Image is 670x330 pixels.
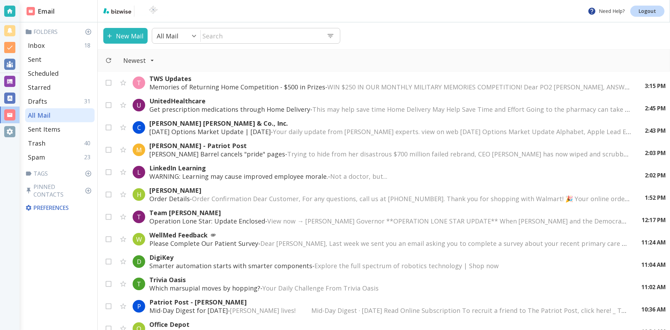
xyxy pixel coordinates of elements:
div: Starred [25,80,95,94]
p: Preferences [25,204,93,212]
p: Pinned Contacts [25,183,95,198]
input: Search [201,29,321,43]
p: Folders [25,28,95,36]
p: 40 [84,139,93,147]
div: Preferences [24,201,95,214]
p: DigiKey [149,253,627,262]
p: 1:52 PM [645,194,666,201]
p: T [137,213,141,221]
a: Logout [630,6,664,17]
p: TWS Updates [149,74,631,83]
p: Patriot Post - [PERSON_NAME] [149,298,627,306]
p: All Mail [28,111,51,119]
img: BioTech International [137,6,169,17]
p: Please Complete Our Patient Survey - [149,239,627,248]
p: 23 [84,153,93,161]
div: Trash40 [25,136,95,150]
p: L [137,168,141,176]
button: Refresh [102,54,115,67]
p: T [137,79,141,87]
div: Inbox18 [25,38,95,52]
p: Tags [25,170,95,177]
p: 10:36 AM [641,306,666,313]
button: Filter [116,53,161,68]
p: All Mail [157,32,178,40]
p: 2:02 PM [645,171,666,179]
p: Need Help? [588,7,625,15]
div: Spam23 [25,150,95,164]
span: Explore the full spectrum of robotics technology | Shop now ‌ ‌ ‌ ‌ ‌ ‌ ‌ ‌ ‌ ‌ ‌ ‌ ‌ ‌ ‌ ‌ ‌ ‌ ‌... [314,262,623,270]
p: LinkedIn Learning [149,164,631,172]
p: Inbox [28,41,45,50]
p: Logout [639,9,656,14]
div: Scheduled [25,66,95,80]
p: 2:45 PM [645,104,666,112]
p: 2:43 PM [645,127,666,134]
p: [PERSON_NAME] - Patriot Post [149,141,631,150]
p: Trash [28,139,45,147]
p: 3:15 PM [645,82,666,90]
p: 2:03 PM [645,149,666,157]
p: [PERSON_NAME] [149,186,631,195]
p: 12:17 PM [642,216,666,224]
span: Not a doctor, but... ͏ ͏ ͏ ͏ ͏ ͏ ͏ ͏ ͏ ͏ ͏ ͏ ͏ ͏ ͏ ͏ ͏ ͏ ͏ ͏ ͏ ͏ ͏ ͏ ͏ ͏ ͏ ͏ ͏ ͏ ͏ ͏ ͏ ͏ ͏ ͏ ͏ ͏ ... [330,172,544,181]
p: [PERSON_NAME] Barrel cancels "pride" pages - [149,150,631,158]
p: Sent Items [28,125,60,133]
p: 31 [84,97,93,105]
p: WARNING: Learning may cause improved employee morale. - [149,172,631,181]
p: H [137,190,141,199]
p: Sent [28,55,42,64]
div: All Mail [25,108,95,122]
p: W [136,235,142,243]
p: Memories of Returning Home Competition - $500 in Prizes - [149,83,631,91]
p: Get prescription medications through Home Delivery - [149,105,631,113]
p: Trivia Oasis [149,276,627,284]
p: Which marsupial moves by hopping? - [149,284,627,292]
p: 11:24 AM [641,239,666,246]
span: Your Daily Challenge From Trivia Oasis ‌ ‌ ‌ ‌ ‌ ‌ ‌ ‌ ‌ ‌ ‌ ‌ ‌ ‌ ‌ ‌ ‌ ‌ ‌ ‌ ‌ ‌ ‌ ‌ ‌ ‌ ‌ ‌ ‌ ... [262,284,520,292]
img: bizwise [103,8,131,14]
p: T [137,280,141,288]
p: 11:02 AM [641,283,666,291]
h2: Email [27,7,55,16]
p: Scheduled [28,69,59,78]
p: 11:04 AM [641,261,666,269]
p: WellMed Feedback [149,231,627,239]
p: Office Depot [149,320,627,329]
p: C [137,123,141,132]
p: Smarter automation starts with smarter components - [149,262,627,270]
p: Order Details - [149,195,631,203]
p: Team [PERSON_NAME] [149,208,628,217]
p: 18 [84,42,93,49]
p: Mid-Day Digest for [DATE] - [149,306,627,315]
p: [DATE] Options Market Update | [DATE] - [149,127,631,136]
p: Operation Lone Star: Update Enclosed - [149,217,628,225]
p: Spam [28,153,45,161]
div: Drafts31 [25,94,95,108]
p: U [136,101,141,109]
p: Starred [28,83,51,91]
p: UnitedHealthcare [149,97,631,105]
p: [PERSON_NAME] [PERSON_NAME] & Co., Inc. [149,119,631,127]
div: Sent [25,52,95,66]
p: M [136,146,142,154]
img: DashboardSidebarEmail.svg [27,7,35,15]
p: Drafts [28,97,47,105]
p: D [137,257,141,266]
button: New Mail [103,28,148,44]
p: P [137,302,141,310]
div: Sent Items [25,122,95,136]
